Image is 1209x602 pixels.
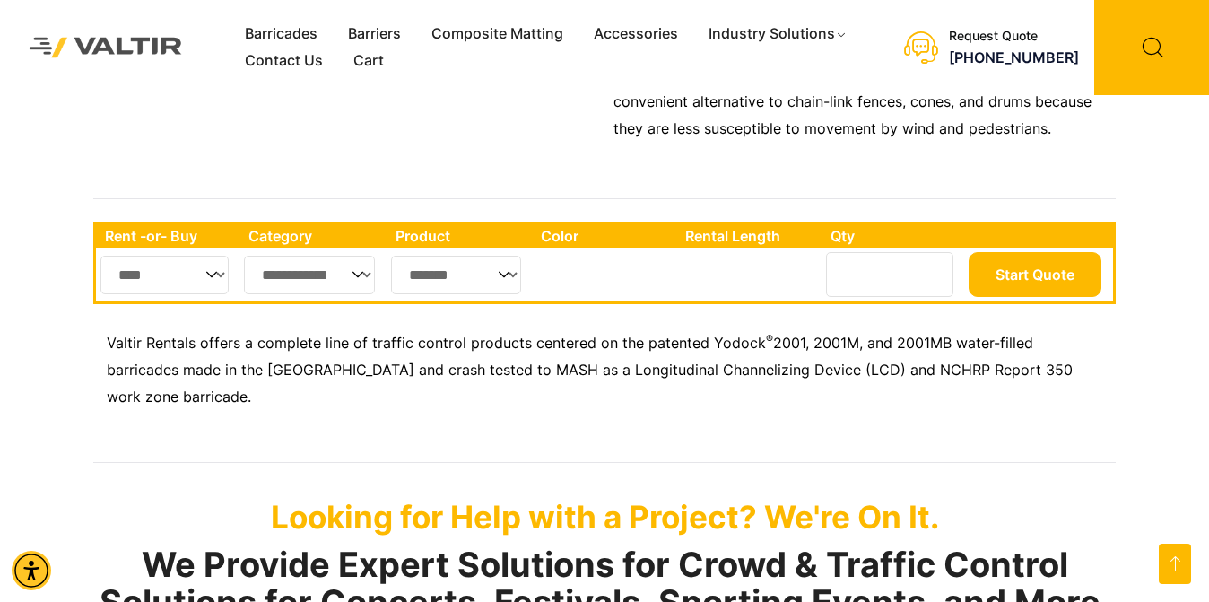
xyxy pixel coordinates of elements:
[12,551,51,590] div: Accessibility Menu
[578,21,693,48] a: Accessories
[693,21,863,48] a: Industry Solutions
[230,21,333,48] a: Barricades
[13,22,198,74] img: Valtir Rentals
[338,48,399,74] a: Cart
[107,334,1073,406] span: 2001, 2001M, and 2001MB water-filled barricades made in the [GEOGRAPHIC_DATA] and crash tested to...
[107,334,766,352] span: Valtir Rentals offers a complete line of traffic control products centered on the patented Yodock
[826,252,953,297] input: Number
[230,48,338,74] a: Contact Us
[416,21,578,48] a: Composite Matting
[766,332,773,345] sup: ®
[239,224,387,248] th: Category
[949,29,1079,44] div: Request Quote
[244,256,375,294] select: Single select
[949,48,1079,66] a: call (888) 496-3625
[391,256,521,294] select: Single select
[1159,544,1191,584] a: Open this option
[676,224,822,248] th: Rental Length
[387,224,533,248] th: Product
[822,224,964,248] th: Qty
[96,224,239,248] th: Rent -or- Buy
[333,21,416,48] a: Barriers
[93,498,1116,536] p: Looking for Help with a Project? We're On It.
[100,256,229,294] select: Single select
[969,252,1101,297] button: Start Quote
[532,224,676,248] th: Color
